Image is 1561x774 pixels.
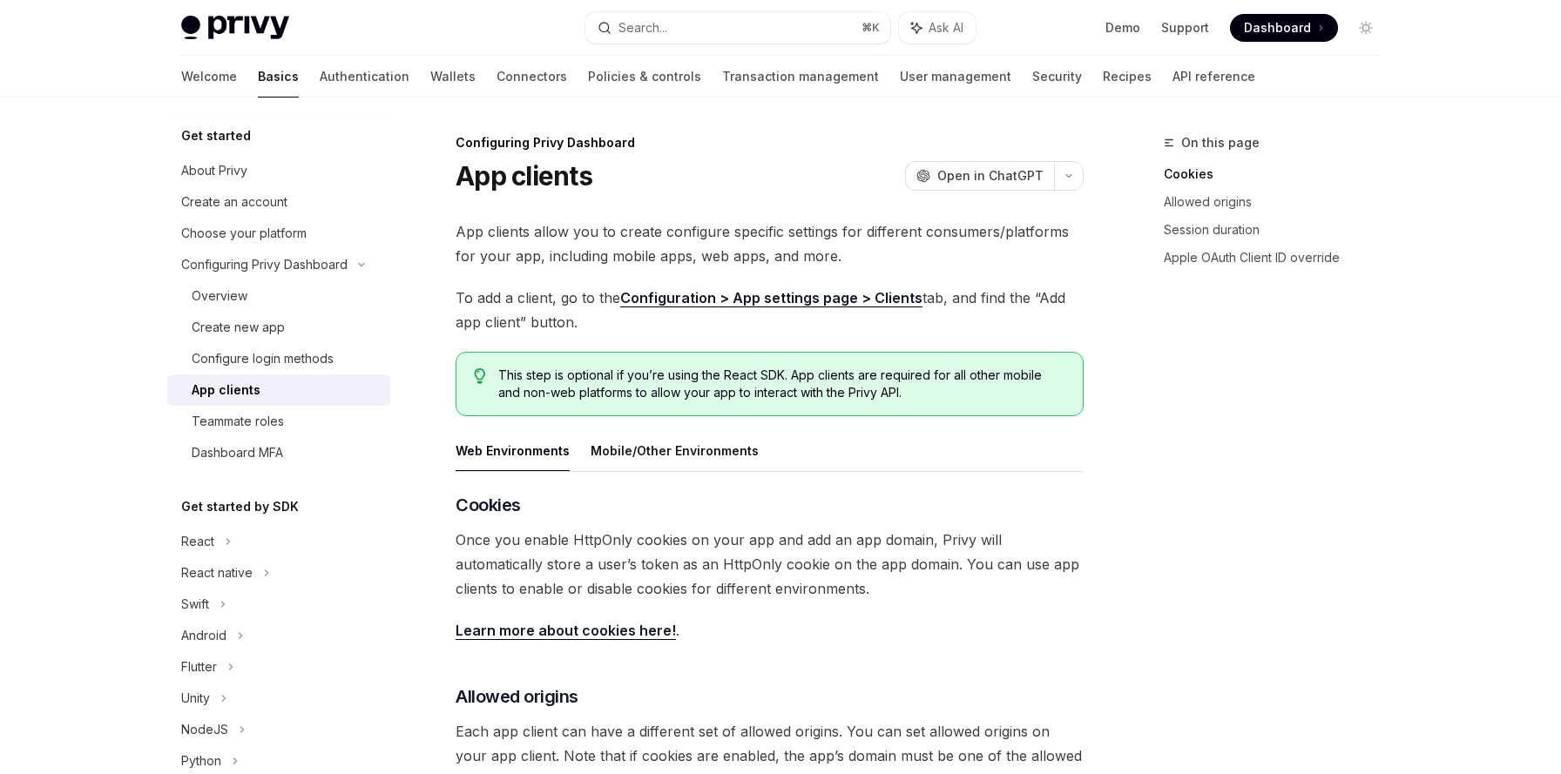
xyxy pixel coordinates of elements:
button: Open in ChatGPT [905,161,1054,191]
div: Choose your platform [181,223,307,244]
h5: Get started by SDK [181,496,299,517]
svg: Tip [474,368,486,384]
div: Create an account [181,192,287,212]
a: Support [1161,19,1209,37]
div: Android [181,625,226,646]
div: React native [181,562,253,583]
div: Flutter [181,656,217,677]
span: Once you enable HttpOnly cookies on your app and add an app domain, Privy will automatically stor... [456,528,1084,601]
button: Ask AI [899,12,976,44]
a: About Privy [167,155,390,186]
div: Swift [181,594,209,615]
div: Dashboard MFA [192,442,283,463]
div: Unity [181,688,210,709]
a: Configuration > App settings page > Clients [620,289,922,307]
div: React [181,531,214,552]
div: App clients [192,380,260,400]
a: Learn more about cookies here! [456,622,676,640]
a: Choose your platform [167,218,390,249]
a: Teammate roles [167,406,390,437]
button: Toggle dark mode [1352,14,1380,42]
span: . [456,618,1084,643]
h5: Get started [181,125,251,146]
a: Welcome [181,56,237,98]
button: Search...⌘K [585,12,890,44]
span: This step is optional if you’re using the React SDK. App clients are required for all other mobil... [498,367,1065,401]
span: Open in ChatGPT [937,167,1044,185]
a: Recipes [1103,56,1152,98]
a: Demo [1105,19,1140,37]
div: About Privy [181,160,247,181]
a: Apple OAuth Client ID override [1164,244,1394,272]
div: NodeJS [181,719,228,740]
button: Web Environments [456,430,570,471]
div: Configuring Privy Dashboard [456,134,1084,151]
a: Allowed origins [1164,188,1394,216]
div: Configure login methods [192,348,334,369]
a: User management [900,56,1011,98]
div: Create new app [192,317,285,338]
a: Authentication [320,56,409,98]
a: Cookies [1164,160,1394,188]
button: Mobile/Other Environments [591,430,759,471]
a: Session duration [1164,216,1394,244]
span: App clients allow you to create configure specific settings for different consumers/platforms for... [456,219,1084,268]
span: Ask AI [929,19,963,37]
div: Search... [618,17,667,38]
span: Allowed origins [456,684,578,709]
div: Python [181,750,221,771]
a: API reference [1172,56,1255,98]
a: Create an account [167,186,390,218]
a: Create new app [167,312,390,343]
a: Overview [167,280,390,312]
div: Configuring Privy Dashboard [181,254,348,275]
span: Dashboard [1244,19,1311,37]
span: To add a client, go to the tab, and find the “Add app client” button. [456,286,1084,334]
a: Policies & controls [588,56,701,98]
a: Connectors [497,56,567,98]
span: On this page [1181,132,1260,153]
h1: App clients [456,160,592,192]
a: Dashboard MFA [167,437,390,468]
a: Configure login methods [167,343,390,374]
div: Overview [192,286,247,306]
span: ⌘ K [862,21,880,35]
a: Security [1032,56,1082,98]
div: Teammate roles [192,411,284,432]
a: App clients [167,374,390,406]
a: Transaction management [722,56,879,98]
a: Wallets [430,56,476,98]
a: Dashboard [1230,14,1338,42]
a: Basics [258,56,299,98]
img: light logo [181,16,289,40]
span: Cookies [456,493,521,517]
